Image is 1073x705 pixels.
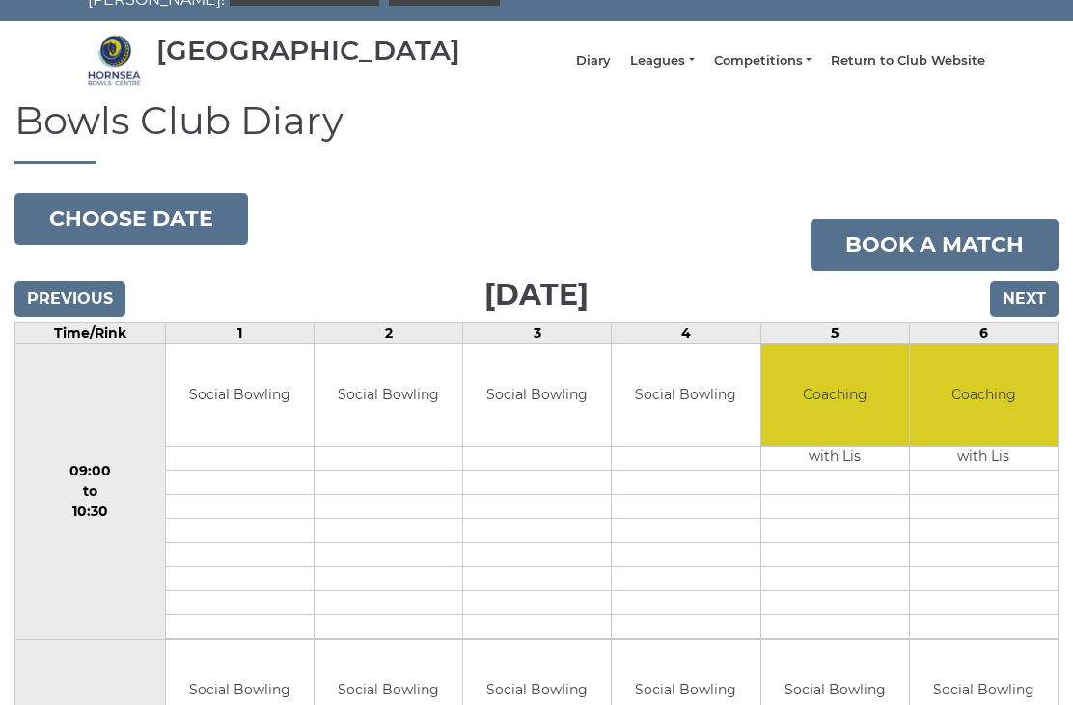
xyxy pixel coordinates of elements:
td: 3 [463,324,612,345]
td: 2 [314,324,462,345]
td: 1 [165,324,314,345]
td: 5 [760,324,909,345]
td: Coaching [910,345,1058,447]
img: Hornsea Bowls Centre [88,35,141,88]
td: Social Bowling [166,345,314,447]
td: 6 [909,324,1058,345]
div: [GEOGRAPHIC_DATA] [156,37,460,67]
h1: Bowls Club Diary [14,100,1059,165]
td: Coaching [761,345,909,447]
td: 4 [612,324,760,345]
td: 09:00 to 10:30 [15,345,166,641]
td: Social Bowling [315,345,462,447]
a: Return to Club Website [831,53,985,70]
a: Diary [576,53,611,70]
td: Social Bowling [612,345,759,447]
td: Time/Rink [15,324,166,345]
td: with Lis [910,447,1058,471]
input: Next [990,282,1059,318]
td: with Lis [761,447,909,471]
td: Social Bowling [463,345,611,447]
input: Previous [14,282,125,318]
a: Book a match [811,220,1059,272]
button: Choose date [14,194,248,246]
a: Competitions [714,53,812,70]
a: Leagues [630,53,694,70]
